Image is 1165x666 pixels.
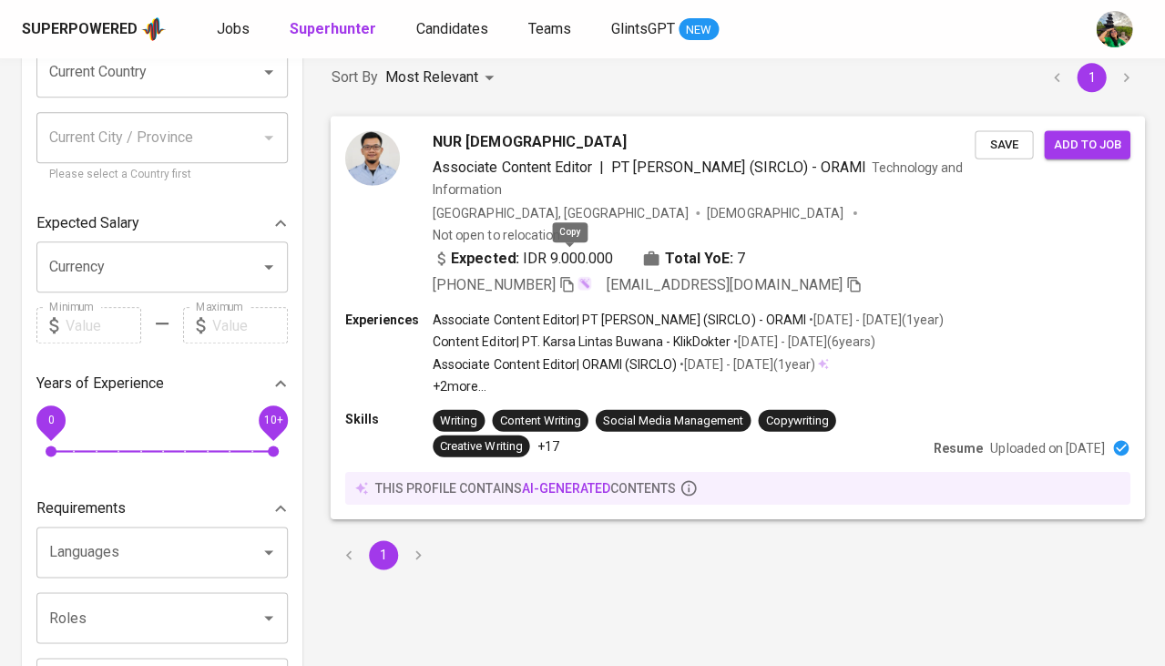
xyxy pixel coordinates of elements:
[290,20,376,37] b: Superhunter
[1077,63,1106,92] button: page 1
[599,156,604,178] span: |
[36,365,288,402] div: Years of Experience
[1096,11,1132,47] img: eva@glints.com
[290,18,380,41] a: Superhunter
[765,412,828,429] div: Copywriting
[345,130,400,185] img: 22774c0bed5f6f9b1e22ab9e2fa3f283.jpg
[256,539,281,565] button: Open
[665,247,733,269] b: Total YoE:
[433,159,963,196] span: Technology and Information
[433,333,731,351] p: Content Editor | PT. Karsa Lintas Buwana - KlikDokter
[217,18,253,41] a: Jobs
[451,247,518,269] b: Expected:
[611,158,866,175] span: PT [PERSON_NAME] (SIRCLO) - ORAMI
[212,307,288,343] input: Value
[577,275,591,290] img: magic_wand.svg
[984,134,1024,155] span: Save
[440,437,522,455] div: Creative Writing
[1044,130,1129,159] button: Add to job
[345,311,433,329] p: Experiences
[433,225,559,243] p: Not open to relocation
[345,409,433,427] p: Skills
[707,203,845,221] span: [DEMOGRAPHIC_DATA]
[36,497,126,519] p: Requirements
[22,15,166,43] a: Superpoweredapp logo
[416,20,488,37] span: Candidates
[679,21,719,39] span: NEW
[332,117,1143,518] a: NUR [DEMOGRAPHIC_DATA]Associate Content Editor|PT [PERSON_NAME] (SIRCLO) - ORAMITechnology and In...
[332,540,435,569] nav: pagination navigation
[375,478,676,497] p: this profile contains contents
[263,414,282,426] span: 10+
[805,311,943,329] p: • [DATE] - [DATE] ( 1 year )
[934,438,983,456] p: Resume
[528,20,571,37] span: Teams
[990,438,1104,456] p: Uploaded on [DATE]
[433,247,613,269] div: IDR 9.000.000
[499,412,580,429] div: Content Writing
[611,18,719,41] a: GlintsGPT NEW
[737,247,745,269] span: 7
[433,203,689,221] div: [GEOGRAPHIC_DATA], [GEOGRAPHIC_DATA]
[47,414,54,426] span: 0
[433,130,627,152] span: NUR [DEMOGRAPHIC_DATA]
[385,67,478,88] p: Most Relevant
[36,212,139,234] p: Expected Salary
[36,490,288,527] div: Requirements
[1039,63,1143,92] nav: pagination navigation
[217,20,250,37] span: Jobs
[36,205,288,241] div: Expected Salary
[521,480,609,495] span: AI-generated
[677,354,814,373] p: • [DATE] - [DATE] ( 1 year )
[537,436,558,455] p: +17
[433,354,677,373] p: Associate Content Editor | ORAMI (SIRCLO)
[603,412,743,429] div: Social Media Management
[256,59,281,85] button: Open
[36,373,164,394] p: Years of Experience
[416,18,492,41] a: Candidates
[66,307,141,343] input: Value
[433,158,592,175] span: Associate Content Editor
[1053,134,1120,155] span: Add to job
[256,605,281,630] button: Open
[731,333,874,351] p: • [DATE] - [DATE] ( 6 years )
[256,254,281,280] button: Open
[433,311,805,329] p: Associate Content Editor | PT [PERSON_NAME] (SIRCLO) - ORAMI
[528,18,575,41] a: Teams
[332,67,378,88] p: Sort By
[433,376,944,394] p: +2 more ...
[141,15,166,43] img: app logo
[385,61,500,95] div: Most Relevant
[369,540,398,569] button: page 1
[607,275,843,292] span: [EMAIL_ADDRESS][DOMAIN_NAME]
[440,412,477,429] div: Writing
[433,275,555,292] span: [PHONE_NUMBER]
[49,166,275,184] p: Please select a Country first
[22,19,138,40] div: Superpowered
[611,20,675,37] span: GlintsGPT
[975,130,1033,159] button: Save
